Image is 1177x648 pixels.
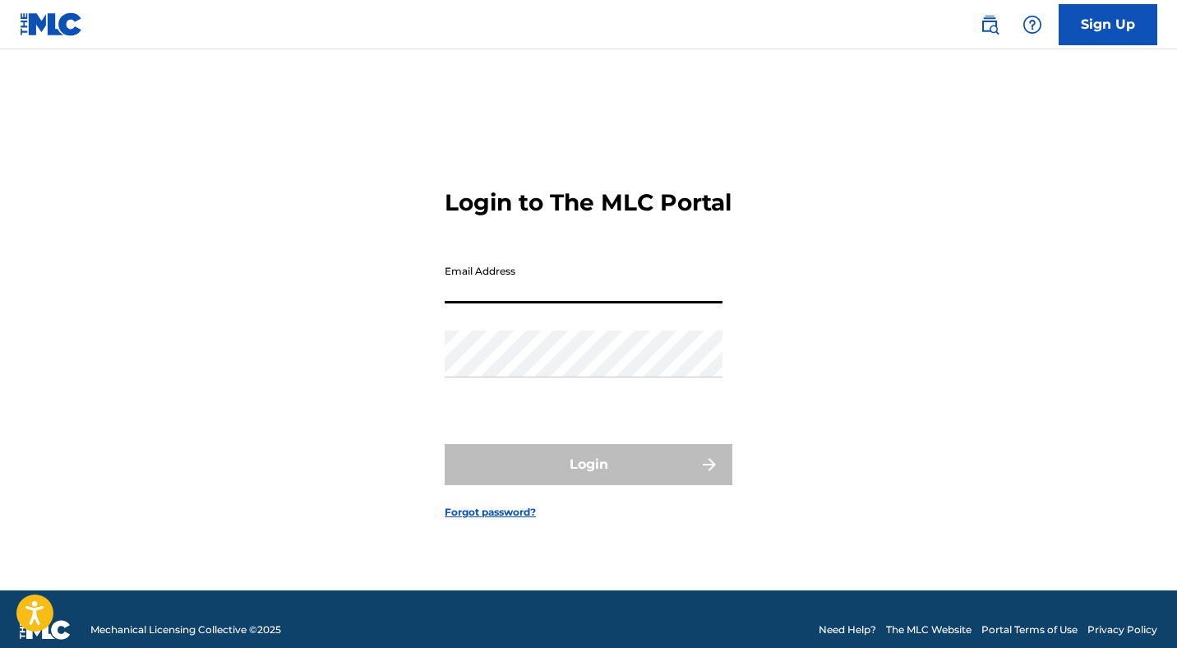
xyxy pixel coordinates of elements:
span: Mechanical Licensing Collective © 2025 [90,623,281,637]
a: Forgot password? [445,505,536,520]
a: Need Help? [819,623,876,637]
img: search [980,15,999,35]
img: help [1022,15,1042,35]
a: Sign Up [1059,4,1157,45]
a: The MLC Website [886,623,972,637]
img: logo [20,620,71,640]
img: MLC Logo [20,12,83,36]
a: Privacy Policy [1087,623,1157,637]
div: Help [1016,8,1049,41]
a: Public Search [973,8,1006,41]
h3: Login to The MLC Portal [445,188,732,217]
a: Portal Terms of Use [981,623,1078,637]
